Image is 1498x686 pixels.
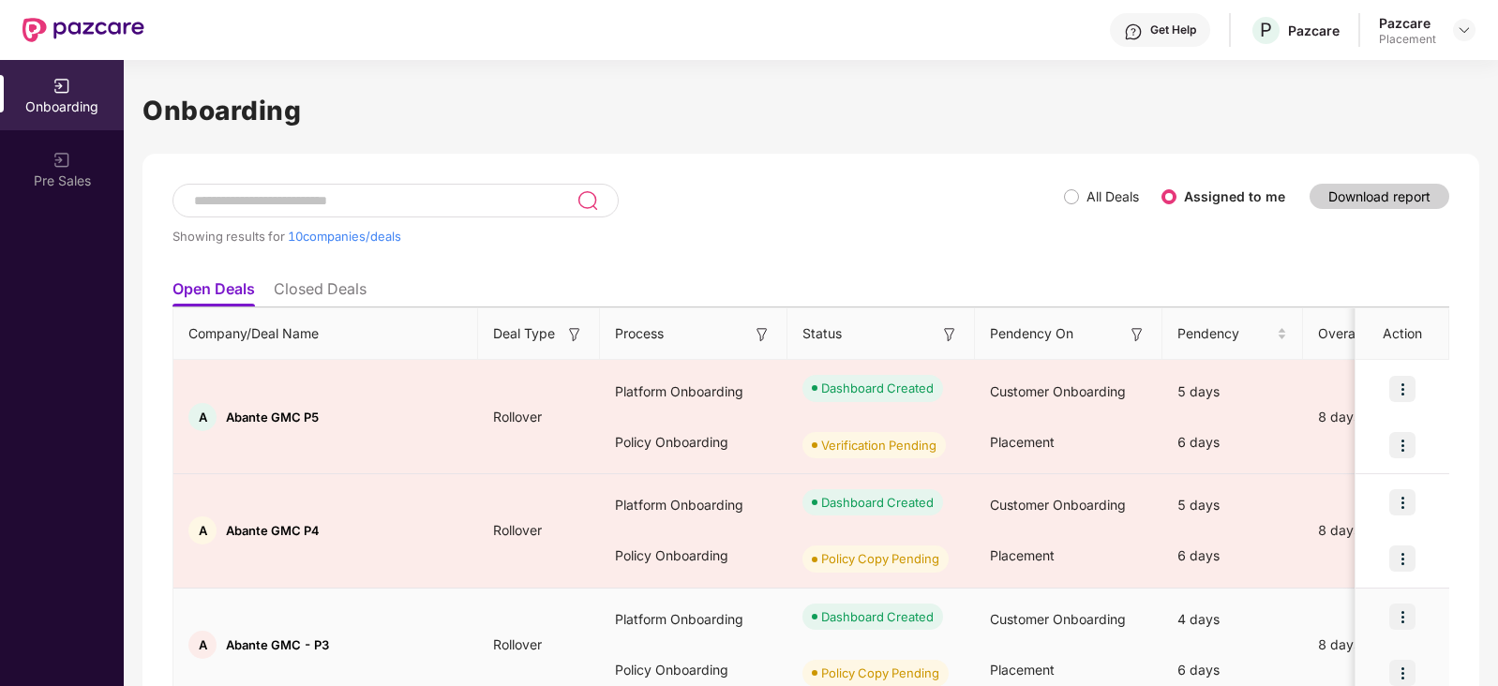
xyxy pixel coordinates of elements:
img: icon [1389,660,1416,686]
th: Overall Pendency [1303,308,1462,360]
span: Rollover [478,522,557,538]
img: svg+xml;base64,PHN2ZyB3aWR0aD0iMTYiIGhlaWdodD0iMTYiIHZpZXdCb3g9IjAgMCAxNiAxNiIgZmlsbD0ibm9uZSIgeG... [1128,325,1146,344]
div: Pazcare [1288,22,1340,39]
span: Abante GMC P4 [226,523,319,538]
div: Get Help [1150,22,1196,37]
span: Abante GMC - P3 [226,637,329,652]
img: icon [1389,545,1416,572]
span: Abante GMC P5 [226,410,319,425]
img: svg+xml;base64,PHN2ZyB3aWR0aD0iMjQiIGhlaWdodD0iMjUiIHZpZXdCb3g9IjAgMCAyNCAyNSIgZmlsbD0ibm9uZSIgeG... [577,189,598,212]
img: icon [1389,376,1416,402]
div: 5 days [1162,480,1303,530]
div: A [188,516,217,544]
div: Platform Onboarding [600,366,787,417]
img: icon [1389,604,1416,630]
div: Showing results for [172,229,1064,244]
span: Customer Onboarding [990,497,1126,513]
span: Placement [990,662,1055,678]
span: Pendency On [990,323,1073,344]
div: Policy Copy Pending [821,664,939,682]
span: Customer Onboarding [990,611,1126,627]
div: Policy Copy Pending [821,549,939,568]
div: Platform Onboarding [600,594,787,645]
div: Placement [1379,32,1436,47]
img: svg+xml;base64,PHN2ZyB3aWR0aD0iMTYiIGhlaWdodD0iMTYiIHZpZXdCb3g9IjAgMCAxNiAxNiIgZmlsbD0ibm9uZSIgeG... [940,325,959,344]
span: Status [802,323,842,344]
div: 4 days [1162,594,1303,645]
button: Download report [1310,184,1449,209]
th: Company/Deal Name [173,308,478,360]
span: Deal Type [493,323,555,344]
div: 6 days [1162,417,1303,468]
span: P [1260,19,1272,41]
div: 8 days [1303,520,1462,541]
div: A [188,631,217,659]
span: Placement [990,434,1055,450]
span: Customer Onboarding [990,383,1126,399]
img: New Pazcare Logo [22,18,144,42]
div: Dashboard Created [821,379,934,397]
img: svg+xml;base64,PHN2ZyB3aWR0aD0iMjAiIGhlaWdodD0iMjAiIHZpZXdCb3g9IjAgMCAyMCAyMCIgZmlsbD0ibm9uZSIgeG... [52,77,71,96]
div: Platform Onboarding [600,480,787,530]
div: 5 days [1162,366,1303,417]
span: Rollover [478,636,557,652]
div: Dashboard Created [821,607,934,626]
div: Dashboard Created [821,493,934,512]
img: svg+xml;base64,PHN2ZyBpZD0iSGVscC0zMngzMiIgeG1sbnM9Imh0dHA6Ly93d3cudzMub3JnLzIwMDAvc3ZnIiB3aWR0aD... [1124,22,1143,41]
div: 8 days [1303,407,1462,427]
span: Pendency [1177,323,1273,344]
li: Closed Deals [274,279,367,306]
img: svg+xml;base64,PHN2ZyB3aWR0aD0iMTYiIGhlaWdodD0iMTYiIHZpZXdCb3g9IjAgMCAxNiAxNiIgZmlsbD0ibm9uZSIgeG... [753,325,771,344]
img: svg+xml;base64,PHN2ZyB3aWR0aD0iMTYiIGhlaWdodD0iMTYiIHZpZXdCb3g9IjAgMCAxNiAxNiIgZmlsbD0ibm9uZSIgeG... [565,325,584,344]
span: Process [615,323,664,344]
div: Pazcare [1379,14,1436,32]
label: All Deals [1086,188,1139,204]
h1: Onboarding [142,90,1479,131]
span: 10 companies/deals [288,229,401,244]
li: Open Deals [172,279,255,306]
div: 6 days [1162,530,1303,581]
div: Verification Pending [821,436,936,455]
th: Action [1356,308,1449,360]
span: Placement [990,547,1055,563]
label: Assigned to me [1184,188,1285,204]
img: svg+xml;base64,PHN2ZyBpZD0iRHJvcGRvd24tMzJ4MzIiIHhtbG5zPSJodHRwOi8vd3d3LnczLm9yZy8yMDAwL3N2ZyIgd2... [1457,22,1472,37]
div: A [188,403,217,431]
div: Policy Onboarding [600,417,787,468]
img: svg+xml;base64,PHN2ZyB3aWR0aD0iMjAiIGhlaWdodD0iMjAiIHZpZXdCb3g9IjAgMCAyMCAyMCIgZmlsbD0ibm9uZSIgeG... [52,151,71,170]
div: 8 days [1303,634,1462,655]
span: Rollover [478,409,557,425]
th: Pendency [1162,308,1303,360]
img: icon [1389,489,1416,515]
div: Policy Onboarding [600,530,787,581]
img: icon [1389,432,1416,458]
